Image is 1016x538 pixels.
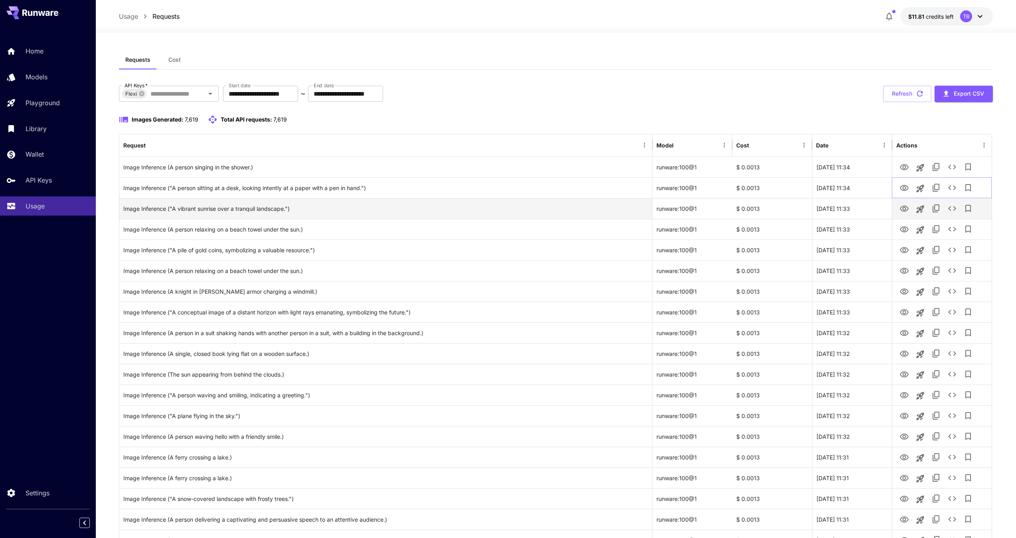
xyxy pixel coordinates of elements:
div: Click to copy prompt [123,468,648,488]
button: Copy TaskUUID [928,428,944,444]
div: 24 Aug, 2025 11:33 [812,260,892,281]
button: See details [944,470,960,486]
button: View Image [896,428,912,444]
div: $ 0.0013 [732,157,812,177]
span: $11.81 [908,13,926,20]
button: Copy TaskUUID [928,408,944,424]
button: See details [944,263,960,279]
button: Launch in playground [912,263,928,279]
button: See details [944,304,960,320]
button: Refresh [883,86,931,102]
div: Click to copy prompt [123,364,648,385]
div: 24 Aug, 2025 11:32 [812,405,892,426]
span: Images Generated: [132,116,184,123]
button: Launch in playground [912,471,928,487]
div: $ 0.0013 [732,177,812,198]
button: View Image [896,511,912,527]
button: Copy TaskUUID [928,491,944,507]
button: Add to library [960,200,976,216]
button: Copy TaskUUID [928,511,944,527]
button: See details [944,449,960,465]
p: Playground [26,98,60,108]
nav: breadcrumb [119,12,180,21]
button: Sort [674,139,686,151]
button: Add to library [960,159,976,175]
button: Add to library [960,180,976,196]
div: Model [656,142,674,149]
div: Click to copy prompt [123,219,648,240]
button: Launch in playground [912,243,928,259]
button: See details [944,408,960,424]
p: Usage [26,201,45,211]
div: Flexi [122,89,146,98]
div: runware:100@1 [652,260,732,281]
button: Launch in playground [912,450,928,466]
label: End date [314,82,334,89]
button: Menu [799,139,810,151]
div: $ 0.0013 [732,302,812,322]
button: Add to library [960,387,976,403]
div: $ 0.0013 [732,405,812,426]
button: Launch in playground [912,408,928,424]
button: Copy TaskUUID [928,304,944,320]
button: Sort [829,139,840,151]
button: Add to library [960,304,976,320]
button: View Image [896,262,912,279]
div: runware:100@1 [652,509,732,530]
button: Copy TaskUUID [928,242,944,258]
button: See details [944,428,960,444]
div: $ 0.0013 [732,426,812,447]
button: See details [944,387,960,403]
button: Menu [639,139,650,151]
button: View Image [896,159,912,175]
button: View Image [896,179,912,196]
span: 7,619 [185,116,198,123]
button: Copy TaskUUID [928,449,944,465]
div: 24 Aug, 2025 11:33 [812,198,892,219]
div: $ 0.0013 [732,467,812,488]
button: Copy TaskUUID [928,346,944,361]
button: See details [944,180,960,196]
p: Library [26,124,47,134]
button: Add to library [960,366,976,382]
button: View Image [896,449,912,465]
button: Launch in playground [912,491,928,507]
button: Add to library [960,283,976,299]
button: Launch in playground [912,346,928,362]
button: Launch in playground [912,160,928,176]
span: credits left [926,13,954,20]
button: See details [944,242,960,258]
div: Click to copy prompt [123,178,648,198]
button: See details [944,221,960,237]
span: 7,619 [273,116,287,123]
div: runware:100@1 [652,322,732,343]
button: Menu [978,139,990,151]
div: Collapse sidebar [85,516,96,530]
button: View Image [896,469,912,486]
button: Copy TaskUUID [928,200,944,216]
button: Copy TaskUUID [928,387,944,403]
button: View Image [896,324,912,341]
span: Total API requests: [221,116,272,123]
div: runware:100@1 [652,426,732,447]
button: Launch in playground [912,512,928,528]
p: Models [26,72,47,82]
button: View Image [896,366,912,382]
button: Copy TaskUUID [928,366,944,382]
div: $ 0.0013 [732,281,812,302]
div: Click to copy prompt [123,344,648,364]
p: API Keys [26,175,52,185]
div: runware:100@1 [652,467,732,488]
div: $ 0.0013 [732,240,812,260]
div: runware:100@1 [652,177,732,198]
div: runware:100@1 [652,240,732,260]
button: Add to library [960,428,976,444]
span: Flexi [122,89,140,98]
button: See details [944,159,960,175]
button: Collapse sidebar [79,518,90,528]
button: Copy TaskUUID [928,159,944,175]
div: Click to copy prompt [123,240,648,260]
button: Copy TaskUUID [928,263,944,279]
div: runware:100@1 [652,488,732,509]
button: Launch in playground [912,284,928,300]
